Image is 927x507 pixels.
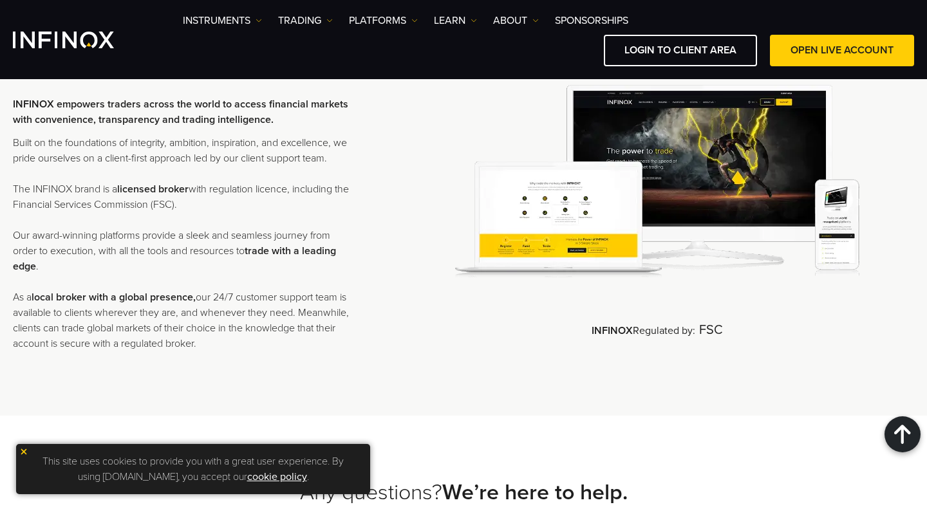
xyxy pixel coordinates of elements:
[770,35,914,66] a: OPEN LIVE ACCOUNT
[13,98,348,126] strong: INFINOX empowers traders across the world to access financial markets with convenience, transpare...
[278,13,333,28] a: TRADING
[90,480,837,506] h2: Any questions?
[13,244,336,273] strong: trade with a leading edge
[400,320,914,340] div: Regulated by:
[13,32,144,48] a: INFINOX Logo
[13,181,355,212] p: The INFINOX brand is a with regulation licence, including the Financial Services Commission (FSC).
[349,13,418,28] a: PLATFORMS
[13,228,355,274] p: Our award-winning platforms provide a sleek and seamless journey from order to execution, with al...
[493,13,539,28] a: ABOUT
[183,13,262,28] a: Instruments
[699,322,723,338] span: FSC
[73,58,164,86] strong: INFINOX
[23,450,364,488] p: This site uses cookies to provide you with a great user experience. By using [DOMAIN_NAME], you a...
[434,13,477,28] a: Learn
[13,135,355,166] p: Built on the foundations of integrity, ambition, inspiration, and excellence, we pride ourselves ...
[32,291,196,304] strong: local broker with a global presence,
[117,183,189,196] strong: licensed broker
[555,13,628,28] a: SPONSORSHIPS
[19,447,28,456] img: yellow close icon
[247,470,307,483] a: cookie policy
[442,479,628,506] strong: We’re here to help.
[592,324,633,337] strong: INFINOX
[604,35,757,66] a: LOGIN TO CLIENT AREA
[13,290,355,351] p: As a our 24/7 customer support team is available to clients wherever they are, and whenever they ...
